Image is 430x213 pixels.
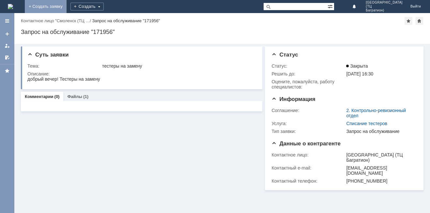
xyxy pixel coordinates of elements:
span: Статус [271,52,298,58]
div: Описание: [27,71,255,76]
div: Запрос на обслуживание "171956" [21,29,423,35]
div: / [21,18,92,23]
div: Контактный телефон: [271,178,345,184]
div: (1) [83,94,88,99]
span: Расширенный поиск [328,3,334,9]
a: Комментарии [25,94,54,99]
div: Добавить в избранное [405,17,412,25]
a: Списание тестеров [346,121,387,126]
a: Мои согласования [2,52,12,63]
a: Перейти на домашнюю страницу [8,4,13,9]
a: Создать заявку [2,29,12,39]
div: [PHONE_NUMBER] [346,178,414,184]
div: Сделать домашней страницей [415,17,423,25]
div: Тип заявки: [271,129,345,134]
span: [DATE] 16:30 [346,71,373,76]
div: Контактный e-mail: [271,165,345,171]
div: [EMAIL_ADDRESS][DOMAIN_NAME] [346,165,414,176]
a: Файлы [67,94,82,99]
div: [GEOGRAPHIC_DATA] (ТЦ Багратион) [346,152,414,163]
span: [GEOGRAPHIC_DATA] [366,1,403,5]
span: Данные о контрагенте [271,140,341,147]
a: Контактное лицо "Смоленск (ТЦ … [21,18,90,23]
span: Закрыта [346,63,368,69]
div: Создать [70,3,104,10]
div: тестеры на замену [102,63,253,69]
div: Статус: [271,63,345,69]
span: Багратион) [366,8,403,12]
div: Контактное лицо: [271,152,345,157]
span: Информация [271,96,315,102]
img: logo [8,4,13,9]
div: Соглашение: [271,108,345,113]
div: Тема: [27,63,101,69]
span: (ТЦ [366,5,403,8]
div: Oцените, пожалуйста, работу специалистов: [271,79,345,90]
a: 2. Контрольно-ревизионный отдел [346,108,406,118]
span: Суть заявки [27,52,69,58]
div: Услуга: [271,121,345,126]
div: Запрос на обслуживание [346,129,414,134]
div: (0) [54,94,60,99]
a: Мои заявки [2,41,12,51]
div: Решить до: [271,71,345,76]
div: Запрос на обслуживание "171956" [92,18,160,23]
